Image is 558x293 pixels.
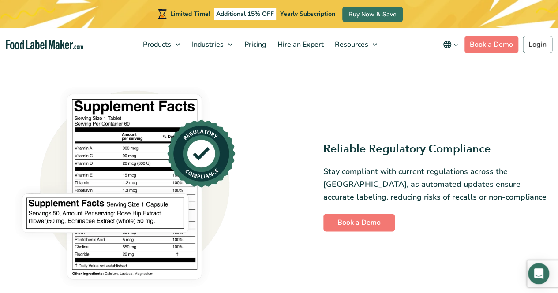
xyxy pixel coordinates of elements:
[330,28,382,61] a: Resources
[275,40,325,49] span: Hire an Expert
[189,40,225,49] span: Industries
[242,40,267,49] span: Pricing
[323,142,551,156] h3: Reliable Regulatory Compliance
[140,40,172,49] span: Products
[332,40,369,49] span: Resources
[214,8,276,20] span: Additional 15% OFF
[323,214,395,231] a: Book a Demo
[528,263,549,284] div: Open Intercom Messenger
[187,28,237,61] a: Industries
[170,10,210,18] span: Limited Time!
[138,28,184,61] a: Products
[342,7,403,22] a: Buy Now & Save
[239,28,270,61] a: Pricing
[280,10,335,18] span: Yearly Subscription
[464,36,518,53] a: Book a Demo
[323,165,551,203] p: Stay compliant with current regulations across the [GEOGRAPHIC_DATA], as automated updates ensure...
[523,36,552,53] a: Login
[272,28,327,61] a: Hire an Expert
